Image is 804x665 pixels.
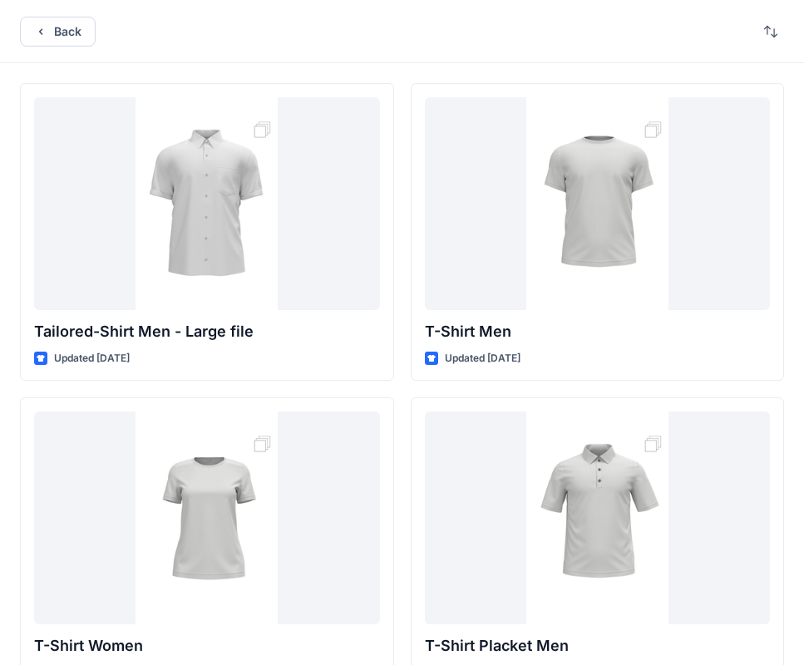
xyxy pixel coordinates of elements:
[425,634,771,658] p: T-Shirt Placket Men
[34,634,380,658] p: T-Shirt Women
[445,350,520,367] p: Updated [DATE]
[34,320,380,343] p: Tailored-Shirt Men - Large file
[34,97,380,310] a: Tailored-Shirt Men - Large file
[20,17,96,47] button: Back
[425,411,771,624] a: T-Shirt Placket Men
[34,411,380,624] a: T-Shirt Women
[425,97,771,310] a: T-Shirt Men
[54,350,130,367] p: Updated [DATE]
[425,320,771,343] p: T-Shirt Men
